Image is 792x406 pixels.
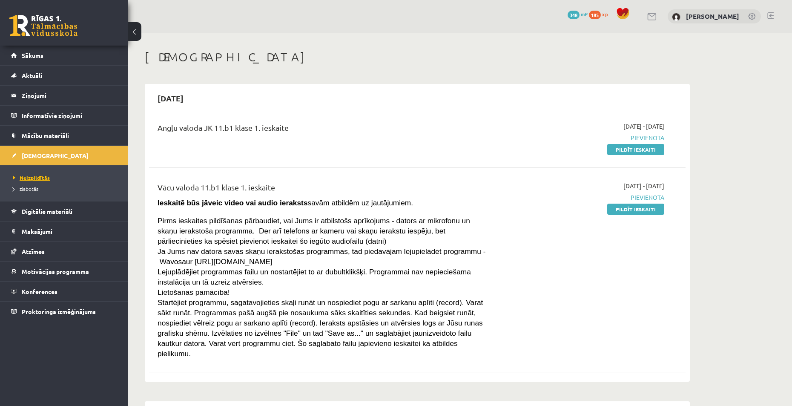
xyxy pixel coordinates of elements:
[13,185,38,192] span: Izlabotās
[158,122,491,138] div: Angļu valoda JK 11.b1 klase 1. ieskaite
[22,268,89,275] span: Motivācijas programma
[504,133,664,142] span: Pievienota
[607,144,664,155] a: Pildīt ieskaiti
[158,247,486,266] span: Ja Jums nav datorā savas skaņu ierakstošas programmas, tad piedāvājam lejupielādēt programmu - Wa...
[22,106,117,125] legend: Informatīvie ziņojumi
[11,106,117,125] a: Informatīvie ziņojumi
[581,11,588,17] span: mP
[158,298,483,358] span: Startējiet programmu, sagatavojieties skaļi runāt un nospiediet pogu ar sarkanu aplīti (record). ...
[9,15,77,36] a: Rīgas 1. Tālmācības vidusskola
[623,181,664,190] span: [DATE] - [DATE]
[11,222,117,241] a: Maksājumi
[11,262,117,281] a: Motivācijas programma
[11,302,117,321] a: Proktoringa izmēģinājums
[568,11,580,19] span: 348
[11,202,117,221] a: Digitālie materiāli
[22,132,69,139] span: Mācību materiāli
[158,288,230,297] span: Lietošanas pamācība!
[11,66,117,85] a: Aktuāli
[589,11,612,17] a: 185 xp
[568,11,588,17] a: 348 mP
[149,88,192,108] h2: [DATE]
[589,11,601,19] span: 185
[504,193,664,202] span: Pievienota
[13,174,119,181] a: Neizpildītās
[22,152,89,159] span: [DEMOGRAPHIC_DATA]
[22,222,117,241] legend: Maksājumi
[686,12,739,20] a: [PERSON_NAME]
[11,242,117,261] a: Atzīmes
[158,268,471,286] span: Lejuplādējiet programmas failu un nostartējiet to ar dubultklikšķi. Programmai nav nepieciešama i...
[22,86,117,105] legend: Ziņojumi
[607,204,664,215] a: Pildīt ieskaiti
[11,282,117,301] a: Konferences
[11,46,117,65] a: Sākums
[11,86,117,105] a: Ziņojumi
[13,185,119,193] a: Izlabotās
[602,11,608,17] span: xp
[22,248,45,255] span: Atzīmes
[22,288,57,295] span: Konferences
[13,174,50,181] span: Neizpildītās
[11,146,117,165] a: [DEMOGRAPHIC_DATA]
[158,199,413,207] span: savām atbildēm uz jautājumiem.
[22,72,42,79] span: Aktuāli
[158,216,470,245] span: Pirms ieskaites pildīšanas pārbaudiet, vai Jums ir atbilstošs aprīkojums - dators ar mikrofonu un...
[11,126,117,145] a: Mācību materiāli
[158,181,491,197] div: Vācu valoda 11.b1 klase 1. ieskaite
[145,50,690,64] h1: [DEMOGRAPHIC_DATA]
[22,52,43,59] span: Sākums
[623,122,664,131] span: [DATE] - [DATE]
[22,207,72,215] span: Digitālie materiāli
[158,199,308,207] strong: Ieskaitē būs jāveic video vai audio ieraksts
[672,13,680,21] img: Ivans Jakubancs
[22,308,96,315] span: Proktoringa izmēģinājums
